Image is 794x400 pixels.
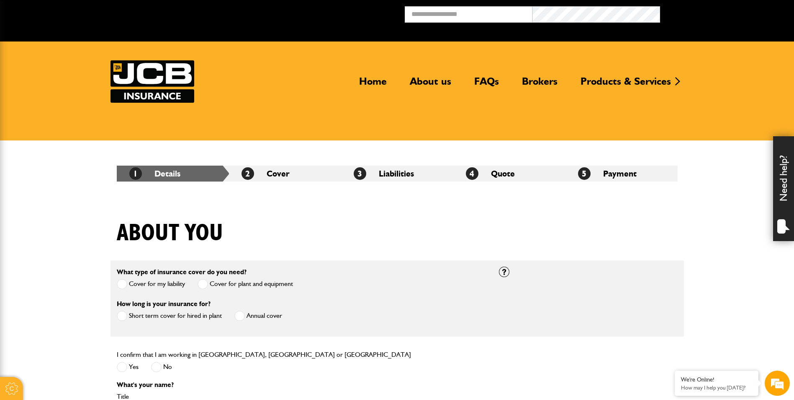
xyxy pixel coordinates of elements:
[117,351,411,358] label: I confirm that I am working in [GEOGRAPHIC_DATA], [GEOGRAPHIC_DATA] or [GEOGRAPHIC_DATA]
[129,167,142,180] span: 1
[198,279,293,289] label: Cover for plant and equipment
[229,166,341,182] li: Cover
[117,166,229,182] li: Details
[117,279,185,289] label: Cover for my liability
[578,167,591,180] span: 5
[117,362,139,372] label: Yes
[117,269,247,275] label: What type of insurance cover do you need?
[565,166,678,182] li: Payment
[117,393,486,400] label: Title
[353,75,393,94] a: Home
[574,75,677,94] a: Products & Services
[660,6,788,19] button: Broker Login
[117,311,222,321] label: Short term cover for hired in plant
[117,382,486,388] p: What's your name?
[468,75,505,94] a: FAQs
[453,166,565,182] li: Quote
[516,75,564,94] a: Brokers
[117,301,211,307] label: How long is your insurance for?
[403,75,457,94] a: About us
[466,167,478,180] span: 4
[341,166,453,182] li: Liabilities
[681,384,752,391] p: How may I help you today?
[110,60,194,103] img: JCB Insurance Services logo
[151,362,172,372] label: No
[681,376,752,383] div: We're Online!
[242,167,254,180] span: 2
[110,60,194,103] a: JCB Insurance Services
[234,311,282,321] label: Annual cover
[354,167,366,180] span: 3
[117,219,223,247] h1: About you
[773,136,794,241] div: Need help?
